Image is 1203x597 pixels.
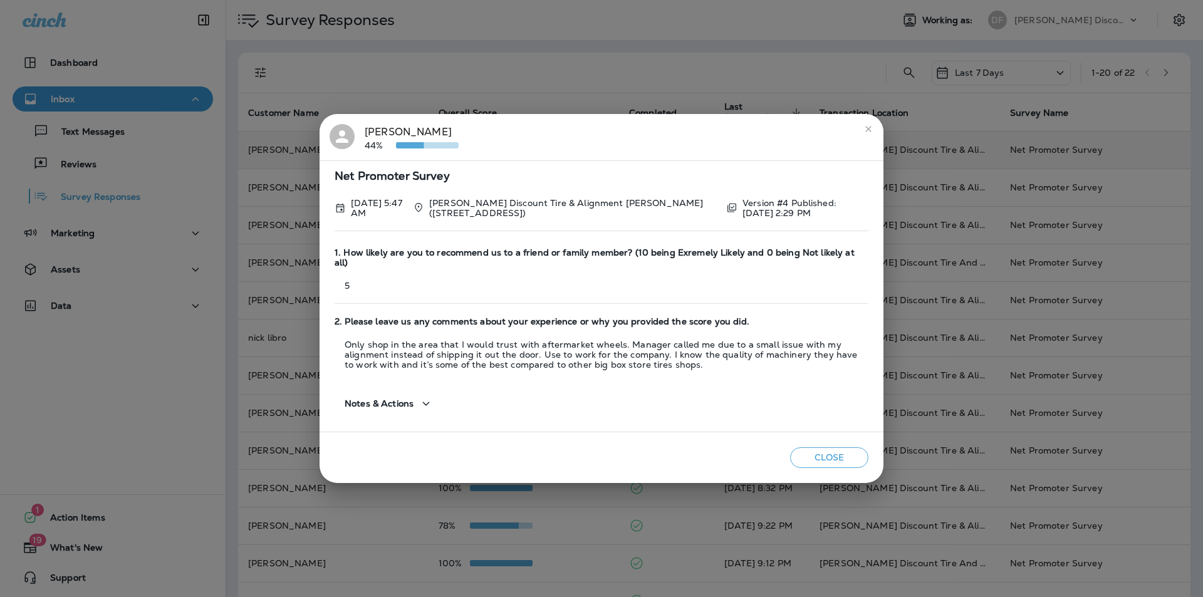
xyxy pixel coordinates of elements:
button: Close [790,447,868,468]
button: close [858,119,878,139]
p: Only shop in the area that I would trust with aftermarket wheels. Manager called me due to a smal... [335,340,868,370]
span: Net Promoter Survey [335,171,868,182]
button: Notes & Actions [335,386,444,422]
p: Version #4 Published: [DATE] 2:29 PM [742,198,868,218]
div: [PERSON_NAME] [365,124,459,150]
p: [PERSON_NAME] Discount Tire & Alignment [PERSON_NAME] ([STREET_ADDRESS]) [429,198,716,218]
span: 2. Please leave us any comments about your experience or why you provided the score you did. [335,316,868,327]
p: 44% [365,140,396,150]
p: 5 [335,281,868,291]
p: Oct 13, 2025 5:47 AM [351,198,402,218]
span: Notes & Actions [345,398,414,409]
span: 1. How likely are you to recommend us to a friend or family member? (10 being Exremely Likely and... [335,247,868,269]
